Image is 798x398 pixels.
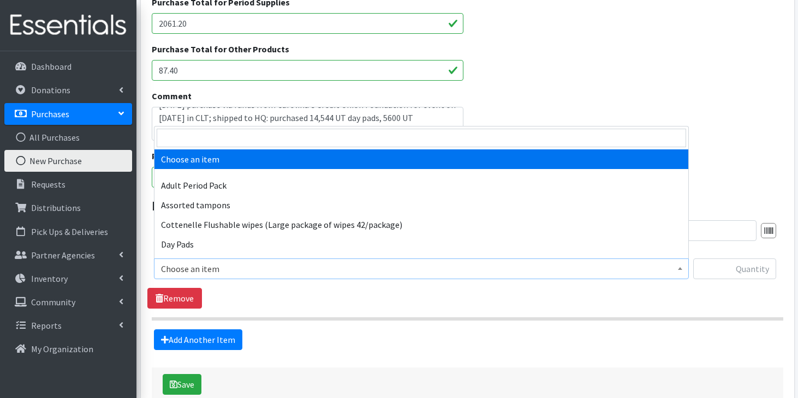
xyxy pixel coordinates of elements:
[4,221,132,243] a: Pick Ups & Deliveries
[4,79,132,101] a: Donations
[154,176,688,195] li: Adult Period Pack
[4,244,132,266] a: Partner Agencies
[31,273,68,284] p: Inventory
[4,173,132,195] a: Requests
[31,297,75,307] p: Community
[154,258,689,279] span: Choose an item
[31,108,69,119] p: Purchases
[154,215,688,234] li: Cottenelle Flushable wipes (Large package of wipes 42/package)
[31,250,95,261] p: Partner Agencies
[161,261,682,276] span: Choose an item
[4,291,132,313] a: Community
[4,56,132,77] a: Dashboard
[154,195,688,215] li: Assorted tampons
[31,320,62,331] p: Reports
[4,150,132,172] a: New Purchase
[163,374,201,395] button: Save
[4,126,132,148] a: All Purchases
[154,329,242,350] a: Add Another Item
[4,315,132,336] a: Reports
[4,268,132,290] a: Inventory
[31,226,108,237] p: Pick Ups & Deliveries
[152,43,289,56] label: Purchase Total for Other Products
[4,338,132,360] a: My Organization
[31,85,70,95] p: Donations
[154,149,688,169] li: Choose an item
[31,61,72,72] p: Dashboard
[693,258,776,279] input: Quantity
[147,288,202,309] a: Remove
[152,149,213,162] label: Purchase date
[31,343,93,354] p: My Organization
[152,196,783,216] legend: Items in this purchase
[4,197,132,219] a: Distributions
[152,89,192,102] label: Comment
[4,103,132,125] a: Purchases
[4,7,132,44] img: HumanEssentials
[154,234,688,254] li: Day Pads
[31,179,65,190] p: Requests
[31,202,81,213] p: Distributions
[154,254,688,274] li: (DO NOT USE)Tampax or Playtex Regular Absorbency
